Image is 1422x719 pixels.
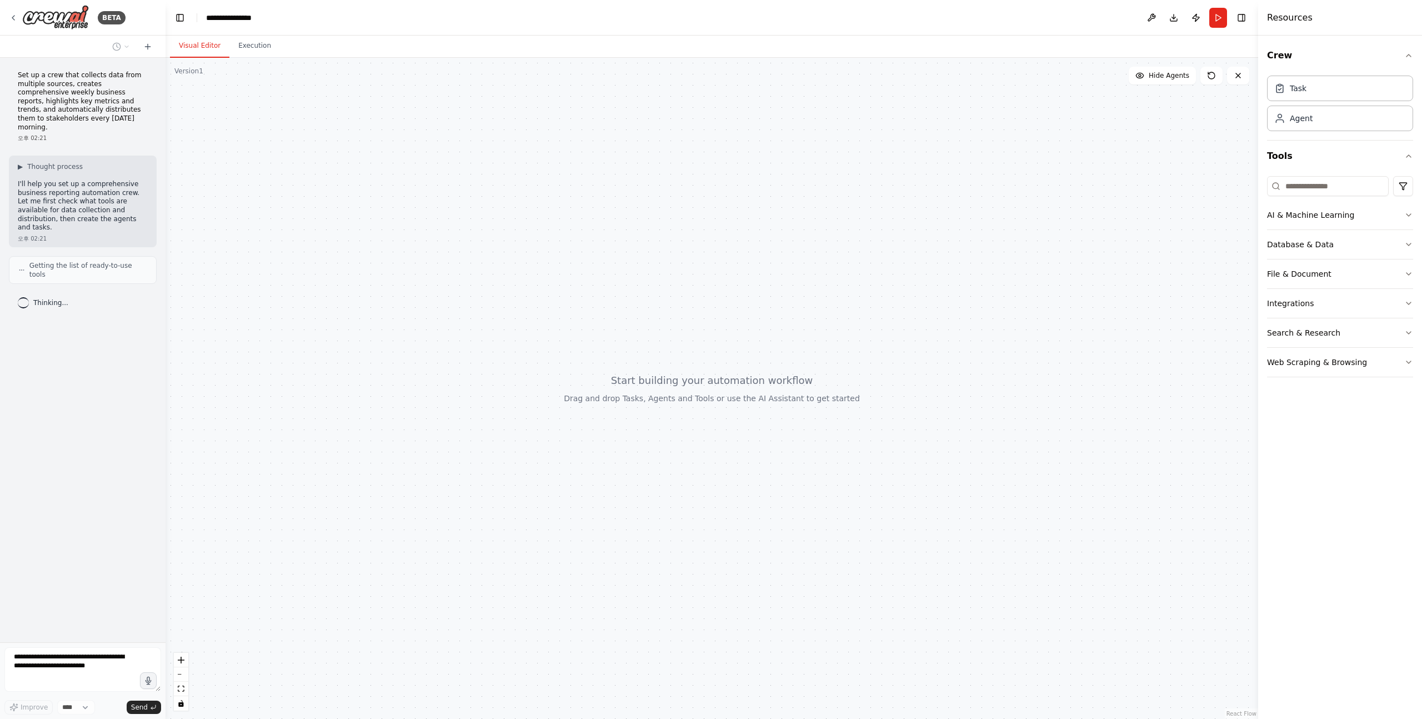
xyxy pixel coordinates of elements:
button: Web Scraping & Browsing [1267,348,1413,377]
div: Crew [1267,71,1413,140]
button: ▶Thought process [18,162,83,171]
a: React Flow attribution [1226,711,1256,717]
button: Database & Data [1267,230,1413,259]
div: 오후 02:21 [18,234,148,243]
div: Version 1 [174,67,203,76]
button: AI & Machine Learning [1267,201,1413,229]
div: Agent [1290,113,1313,124]
span: Send [131,703,148,712]
button: Hide right sidebar [1234,10,1249,26]
img: Logo [22,5,89,30]
button: Start a new chat [139,40,157,53]
div: 오후 02:21 [18,134,148,142]
button: toggle interactivity [174,696,188,711]
div: Tools [1267,172,1413,386]
button: Hide left sidebar [172,10,188,26]
button: zoom in [174,653,188,667]
button: Search & Research [1267,318,1413,347]
button: File & Document [1267,259,1413,288]
h4: Resources [1267,11,1313,24]
span: ▶ [18,162,23,171]
button: Crew [1267,40,1413,71]
button: Integrations [1267,289,1413,318]
div: BETA [98,11,126,24]
span: Thinking... [33,298,68,307]
button: fit view [174,682,188,696]
span: Thought process [27,162,83,171]
button: Hide Agents [1129,67,1196,84]
span: Getting the list of ready-to-use tools [29,261,147,279]
span: Improve [21,703,48,712]
button: Switch to previous chat [108,40,134,53]
button: Execution [229,34,280,58]
button: Click to speak your automation idea [140,672,157,689]
button: Tools [1267,141,1413,172]
p: Set up a crew that collects data from multiple sources, creates comprehensive weekly business rep... [18,71,148,132]
span: Hide Agents [1149,71,1189,80]
button: zoom out [174,667,188,682]
div: React Flow controls [174,653,188,711]
button: Send [127,701,161,714]
button: Visual Editor [170,34,229,58]
p: I'll help you set up a comprehensive business reporting automation crew. Let me first check what ... [18,180,148,232]
div: Task [1290,83,1306,94]
button: Improve [4,700,53,715]
nav: breadcrumb [206,12,263,23]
